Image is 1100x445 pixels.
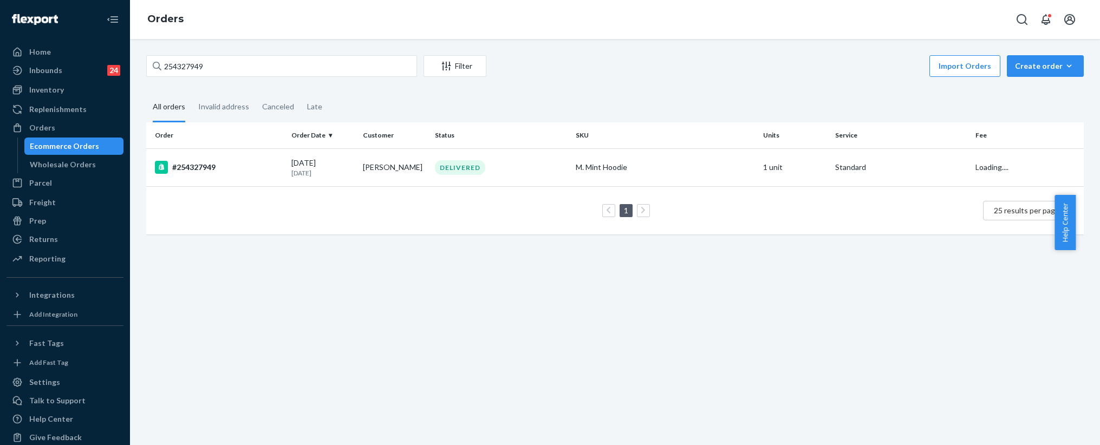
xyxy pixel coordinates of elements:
[435,160,485,175] div: DELIVERED
[29,432,82,443] div: Give Feedback
[971,122,1084,148] th: Fee
[29,178,52,188] div: Parcel
[6,119,123,136] a: Orders
[30,159,96,170] div: Wholesale Orders
[6,286,123,304] button: Integrations
[29,310,77,319] div: Add Integration
[994,206,1059,215] span: 25 results per page
[1059,9,1081,30] button: Open account menu
[12,14,58,25] img: Flexport logo
[359,148,431,186] td: [PERSON_NAME]
[107,65,120,76] div: 24
[29,122,55,133] div: Orders
[198,93,249,121] div: Invalid address
[153,93,185,122] div: All orders
[6,231,123,248] a: Returns
[1035,9,1057,30] button: Open notifications
[6,212,123,230] a: Prep
[102,9,123,30] button: Close Navigation
[759,122,831,148] th: Units
[29,47,51,57] div: Home
[431,122,571,148] th: Status
[155,161,283,174] div: #254327949
[29,414,73,424] div: Help Center
[6,410,123,428] a: Help Center
[147,13,184,25] a: Orders
[29,84,64,95] div: Inventory
[29,197,56,208] div: Freight
[831,122,972,148] th: Service
[6,335,123,352] button: Fast Tags
[622,206,630,215] a: Page 1 is your current page
[146,55,417,77] input: Search orders
[571,122,759,148] th: SKU
[363,130,426,140] div: Customer
[24,138,124,155] a: Ecommerce Orders
[139,4,192,35] ol: breadcrumbs
[424,61,486,71] div: Filter
[29,65,62,76] div: Inbounds
[6,174,123,192] a: Parcel
[29,395,86,406] div: Talk to Support
[287,122,359,148] th: Order Date
[6,356,123,369] a: Add Fast Tag
[6,250,123,267] a: Reporting
[971,148,1084,186] td: Loading....
[24,156,124,173] a: Wholesale Orders
[576,162,754,173] div: M. Mint Hoodie
[929,55,1000,77] button: Import Orders
[835,162,967,173] p: Standard
[1015,61,1076,71] div: Create order
[1055,195,1076,250] button: Help Center
[759,148,831,186] td: 1 unit
[424,55,486,77] button: Filter
[29,104,87,115] div: Replenishments
[29,215,46,226] div: Prep
[262,93,294,121] div: Canceled
[1011,9,1033,30] button: Open Search Box
[6,62,123,79] a: Inbounds24
[6,43,123,61] a: Home
[29,377,60,388] div: Settings
[29,234,58,245] div: Returns
[146,122,287,148] th: Order
[6,101,123,118] a: Replenishments
[6,308,123,321] a: Add Integration
[29,338,64,349] div: Fast Tags
[307,93,322,121] div: Late
[30,141,99,152] div: Ecommerce Orders
[6,194,123,211] a: Freight
[291,158,355,178] div: [DATE]
[1007,55,1084,77] button: Create order
[6,392,123,409] a: Talk to Support
[291,168,355,178] p: [DATE]
[6,81,123,99] a: Inventory
[6,374,123,391] a: Settings
[29,290,75,300] div: Integrations
[29,358,68,367] div: Add Fast Tag
[29,253,66,264] div: Reporting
